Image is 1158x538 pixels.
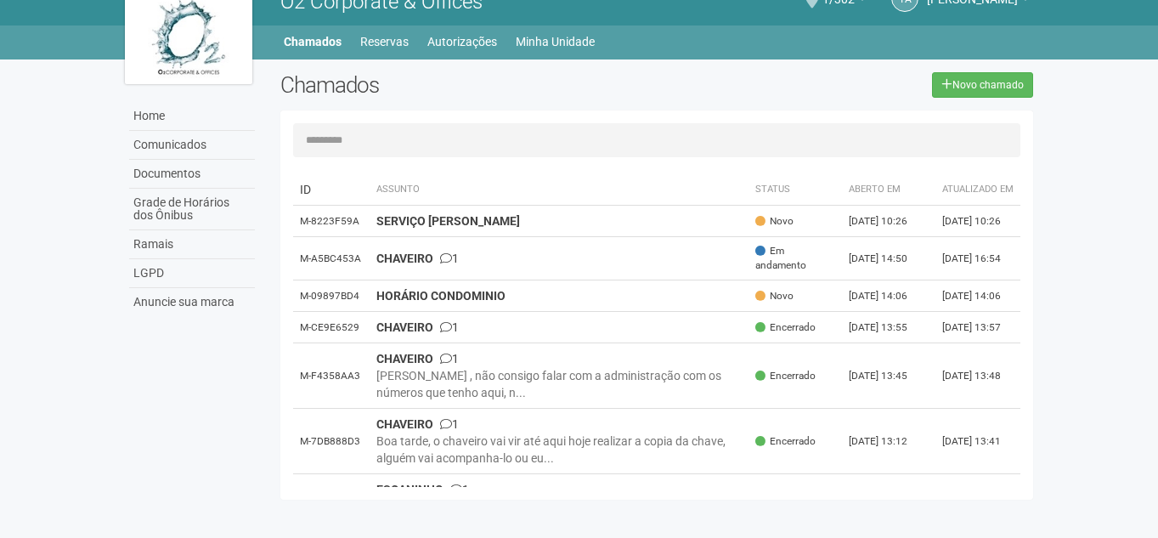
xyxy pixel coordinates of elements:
td: M-F4358AA3 [293,343,370,409]
span: Encerrado [755,320,816,335]
td: [DATE] 10:26 [842,206,935,237]
a: Autorizações [427,30,497,54]
td: [DATE] 14:06 [935,280,1020,312]
span: 1 [450,483,469,496]
td: [DATE] 14:06 [842,280,935,312]
span: 1 [440,320,459,334]
a: LGPD [129,259,255,288]
strong: ESCANINHO [376,483,443,496]
span: 1 [440,417,459,431]
span: Encerrado [755,434,816,449]
td: [DATE] 13:45 [842,343,935,409]
td: [DATE] 13:55 [842,312,935,343]
strong: CHAVEIRO [376,320,433,334]
strong: CHAVEIRO [376,417,433,431]
td: M-8223F59A [293,206,370,237]
td: [DATE] 13:41 [935,409,1020,474]
strong: HORÁRIO CONDOMINIO [376,289,506,303]
span: 1 [440,352,459,365]
a: Anuncie sua marca [129,288,255,316]
strong: CHAVEIRO [376,352,433,365]
td: M-7DB888D3 [293,409,370,474]
td: M-A5BC453A [293,237,370,280]
td: [DATE] 14:50 [842,237,935,280]
td: [DATE] 10:26 [935,206,1020,237]
a: Ramais [129,230,255,259]
th: Assunto [370,174,749,206]
strong: CHAVEIRO [376,252,433,265]
span: Em andamento [755,244,835,273]
span: 1 [440,252,459,265]
th: Aberto em [842,174,935,206]
th: Status [748,174,842,206]
a: Chamados [284,30,342,54]
a: Comunicados [129,131,255,160]
td: ID [293,174,370,206]
a: Novo chamado [932,72,1033,98]
h2: Chamados [280,72,579,98]
a: Reservas [360,30,409,54]
td: [DATE] 13:48 [935,343,1020,409]
div: Boa tarde, o chaveiro vai vir até aqui hoje realizar a copia da chave, alguém vai acompanha-lo ou... [376,433,743,467]
td: [DATE] 13:57 [935,312,1020,343]
td: [DATE] 13:12 [842,409,935,474]
span: Novo [755,214,794,229]
th: Atualizado em [935,174,1020,206]
a: Documentos [129,160,255,189]
span: Encerrado [755,369,816,383]
a: Grade de Horários dos Ônibus [129,189,255,230]
span: Novo [755,289,794,303]
td: M-CE9E6529 [293,312,370,343]
strong: SERVIÇO [PERSON_NAME] [376,214,520,228]
a: Home [129,102,255,131]
td: M-09897BD4 [293,280,370,312]
td: [DATE] 16:54 [935,237,1020,280]
div: [PERSON_NAME] , não consigo falar com a administração com os números que tenho aqui, n... [376,367,743,401]
a: Minha Unidade [516,30,595,54]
